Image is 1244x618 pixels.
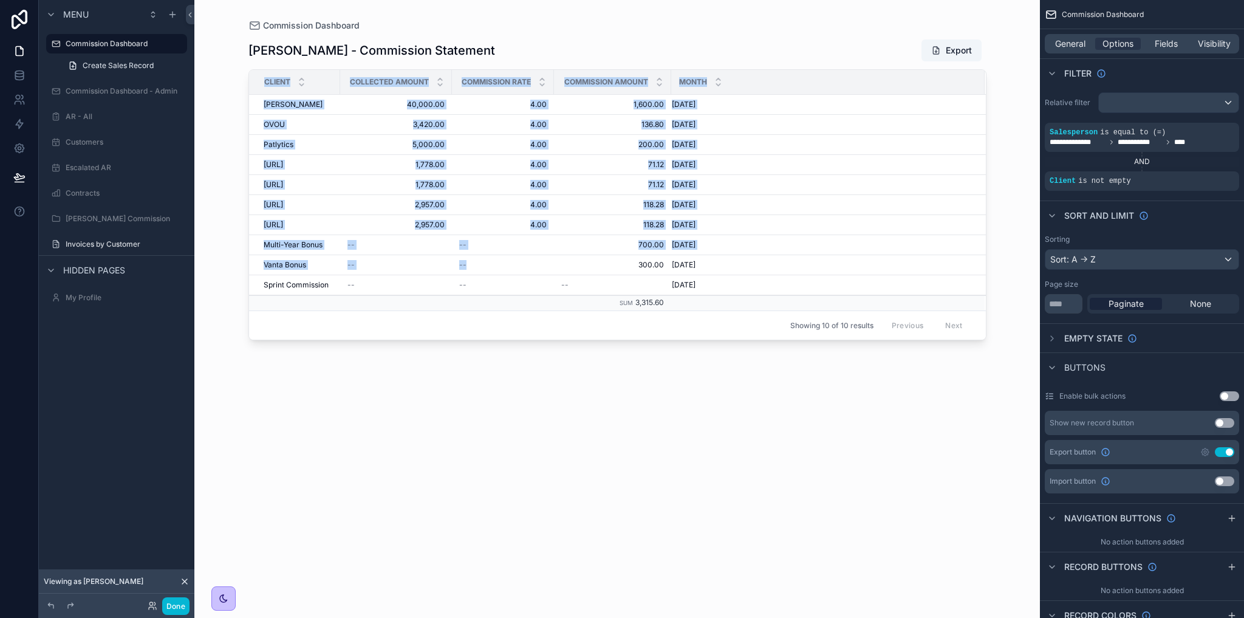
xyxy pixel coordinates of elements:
span: 118.28 [561,200,664,210]
span: Sprint Commission [264,280,329,290]
span: 4.00 [459,120,547,129]
span: 3,315.60 [635,298,664,307]
span: Import button [1050,476,1096,486]
label: Commission Dashboard - Admin [66,86,185,96]
span: -- [561,280,569,290]
span: Export button [1050,447,1096,457]
span: Showing 10 of 10 results [790,321,873,331]
span: Hidden pages [63,264,125,276]
span: Options [1102,38,1133,50]
a: My Profile [46,288,187,307]
span: OVOU [264,120,285,129]
span: Paginate [1109,298,1144,310]
span: Client [1050,177,1076,185]
a: Customers [46,132,187,152]
a: Commission Dashboard [248,19,360,32]
span: 2,957.00 [347,200,445,210]
button: Done [162,597,190,615]
div: No action buttons added [1040,532,1244,552]
div: Sort: A -> Z [1045,250,1239,269]
span: [DATE] [672,220,695,230]
span: Commission Dashboard [1062,10,1144,19]
span: 71.12 [561,180,664,190]
span: Filter [1064,67,1092,80]
span: [URL] [264,160,283,170]
a: [PERSON_NAME] Commission [46,209,187,228]
span: [DATE] [672,260,695,270]
span: 4.00 [459,160,547,170]
span: 4.00 [459,220,547,230]
span: Visibility [1198,38,1231,50]
h1: [PERSON_NAME] - Commission Statement [248,42,495,59]
button: Sort: A -> Z [1045,249,1239,270]
span: Sort And Limit [1064,210,1134,222]
span: 4.00 [459,140,547,149]
span: is equal to (=) [1100,128,1166,137]
label: Invoices by Customer [66,239,185,249]
span: Commission Dashboard [263,19,360,32]
span: 118.28 [561,220,664,230]
span: 4.00 [459,180,547,190]
label: Escalated AR [66,163,185,173]
span: [URL] [264,180,283,190]
span: [DATE] [672,140,695,149]
span: -- [459,280,466,290]
span: [DATE] [672,240,695,250]
span: 40,000.00 [347,100,445,109]
span: Commission Amount [564,77,648,87]
span: 4.00 [459,100,547,109]
span: 4.00 [459,200,547,210]
div: AND [1045,157,1239,167]
a: Escalated AR [46,158,187,177]
label: Commission Dashboard [66,39,180,49]
div: No action buttons added [1040,581,1244,600]
span: [DATE] [672,160,695,170]
label: Contracts [66,188,185,198]
label: AR - All [66,112,185,122]
span: [DATE] [672,100,695,109]
span: Salesperson [1050,128,1098,137]
label: [PERSON_NAME] Commission [66,214,185,224]
span: 1,778.00 [347,180,445,190]
span: [PERSON_NAME] [264,100,323,109]
label: Sorting [1045,235,1070,244]
a: Invoices by Customer [46,235,187,254]
span: Multi-Year Bonus [264,240,323,250]
span: 5,000.00 [347,140,445,149]
button: Export [921,39,982,61]
span: 700.00 [561,240,664,250]
span: 1,778.00 [347,160,445,170]
a: AR - All [46,107,187,126]
a: Commission Dashboard - Admin [46,81,187,101]
span: is not empty [1078,177,1130,185]
span: [DATE] [672,280,695,290]
span: -- [347,240,355,250]
span: [DATE] [672,120,695,129]
a: Contracts [46,184,187,203]
span: General [1055,38,1085,50]
span: Commission Rate [462,77,531,87]
span: [DATE] [672,200,695,210]
label: Customers [66,137,185,147]
span: Client [264,77,290,87]
span: Month [679,77,707,87]
span: 71.12 [561,160,664,170]
span: Create Sales Record [83,61,154,70]
span: -- [459,240,466,250]
span: Fields [1155,38,1178,50]
a: Create Sales Record [61,56,187,75]
span: -- [347,260,355,270]
label: My Profile [66,293,185,303]
span: 2,957.00 [347,220,445,230]
label: Page size [1045,280,1078,289]
span: 300.00 [561,260,664,270]
span: Empty state [1064,332,1123,345]
label: Enable bulk actions [1059,391,1126,401]
div: Show new record button [1050,418,1134,428]
span: Menu [63,9,89,21]
small: Sum [620,300,633,306]
span: [URL] [264,200,283,210]
span: 3,420.00 [347,120,445,129]
span: 136.80 [561,120,664,129]
span: 1,600.00 [561,100,664,109]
